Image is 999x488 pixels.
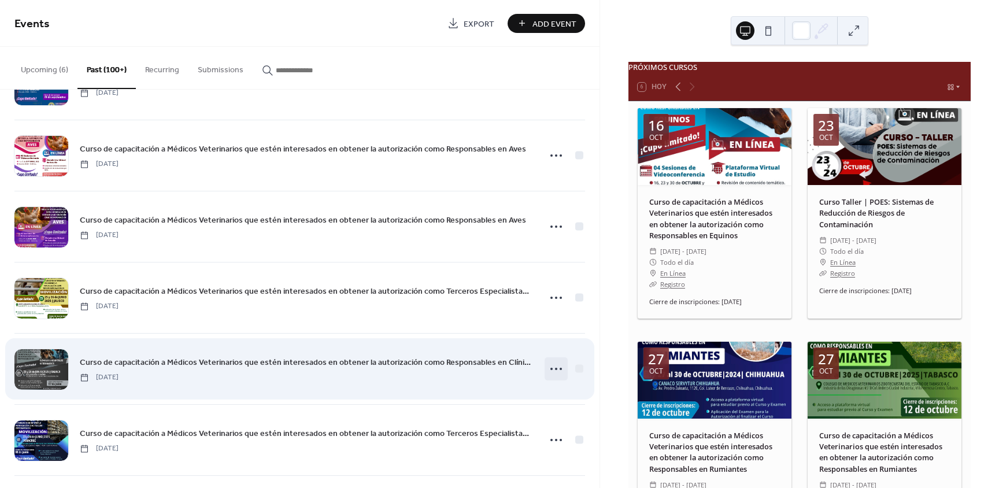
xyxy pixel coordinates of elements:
span: [DATE] [80,230,119,241]
a: Registro [660,280,685,289]
div: PRÓXIMOS CURSOS [628,62,971,73]
button: Submissions [188,47,253,88]
div: ​ [649,279,657,290]
div: oct [819,134,833,141]
span: Todo el día [830,246,864,257]
a: Curso de capacitación a Médicos Veterinarios que estén interesados en obtener la autorización com... [649,430,772,474]
a: Curso de capacitación a Médicos Veterinarios que estén interesados en obtener la autorización com... [80,284,532,298]
a: Curso de capacitación a Médicos Veterinarios que estén interesados en obtener la autorización com... [80,356,532,369]
a: Curso Taller | POES: Sistemas de Reducción de Riesgos de Contaminación [819,197,934,229]
div: Cierre de inscripciones: [DATE] [638,297,791,307]
span: [DATE] - [DATE] [660,246,706,257]
div: oct [649,134,663,141]
div: oct [649,368,663,375]
a: Registro [830,269,855,278]
div: 16 [648,119,664,132]
a: Curso de capacitación a Médicos Veterinarios que estén interesados en obtener la autorización com... [80,213,526,227]
a: En Línea [660,268,686,279]
a: Curso de capacitación a Médicos Veterinarios que estén interesados en obtener la autorización com... [80,142,526,156]
div: ​ [819,246,827,257]
span: [DATE] [80,88,119,98]
div: oct [819,368,833,375]
span: Add Event [532,18,576,30]
div: ​ [649,257,657,268]
span: Todo el día [660,257,694,268]
button: Past (100+) [77,47,136,89]
div: ​ [649,268,657,279]
div: ​ [649,246,657,257]
span: Curso de capacitación a Médicos Veterinarios que estén interesados en obtener la autorización com... [80,428,532,440]
span: [DATE] - [DATE] [830,235,876,246]
span: [DATE] [80,372,119,383]
span: Curso de capacitación a Médicos Veterinarios que estén interesados en obtener la autorización com... [80,143,526,156]
span: [DATE] [80,443,119,454]
div: 27 [818,352,834,366]
div: 27 [648,352,664,366]
span: [DATE] [80,159,119,169]
a: Curso de capacitación a Médicos Veterinarios que estén interesados en obtener la autorización com... [819,430,942,474]
button: Upcoming (6) [12,47,77,88]
div: ​ [819,235,827,246]
div: ​ [819,257,827,268]
span: Curso de capacitación a Médicos Veterinarios que estén interesados en obtener la autorización com... [80,357,532,369]
a: Curso de capacitación a Médicos Veterinarios que estén interesados en obtener la autorización com... [649,197,772,241]
span: [DATE] [80,301,119,312]
span: Curso de capacitación a Médicos Veterinarios que estén interesados en obtener la autorización com... [80,286,532,298]
div: Cierre de inscripciones: [DATE] [808,286,961,296]
a: Curso de capacitación a Médicos Veterinarios que estén interesados en obtener la autorización com... [80,427,532,440]
a: Export [439,14,503,33]
button: Recurring [136,47,188,88]
a: En Línea [830,257,856,268]
button: Add Event [508,14,585,33]
div: ​ [819,268,827,279]
span: Export [464,18,494,30]
span: Events [14,13,50,35]
div: 23 [818,119,834,132]
span: Curso de capacitación a Médicos Veterinarios que estén interesados en obtener la autorización com... [80,215,526,227]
